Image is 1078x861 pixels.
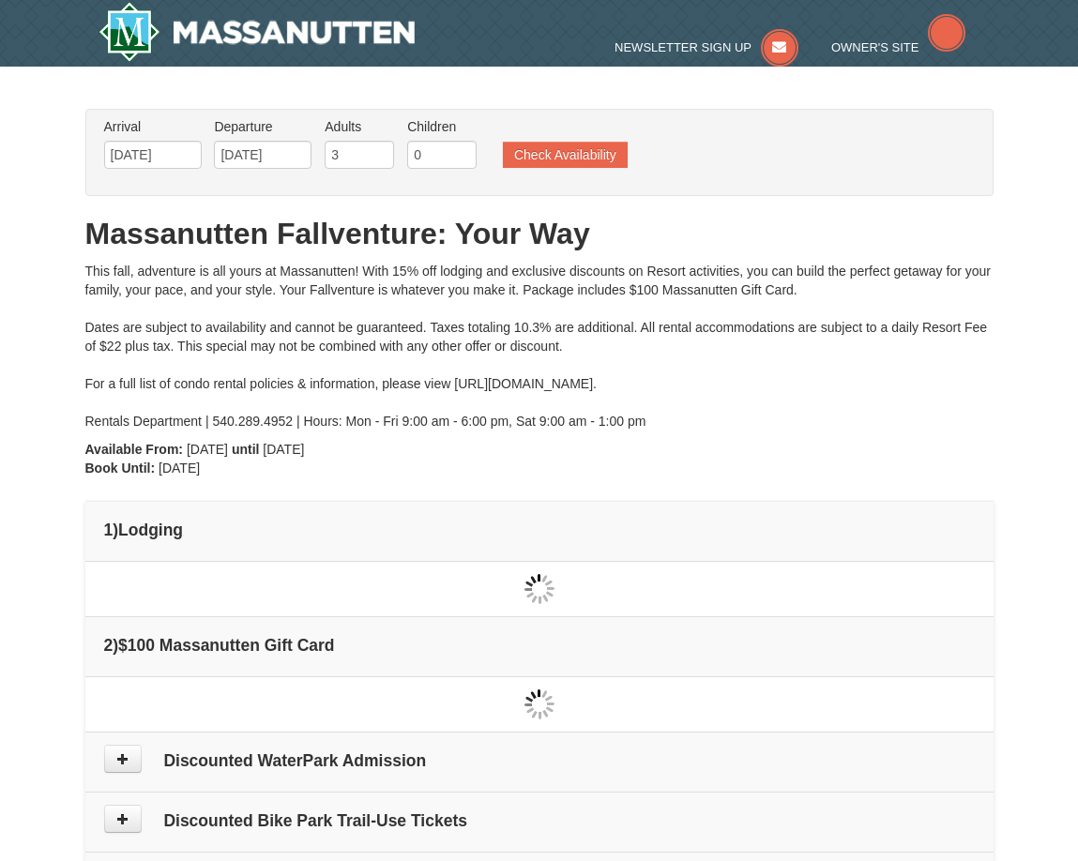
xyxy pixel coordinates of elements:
span: [DATE] [187,442,228,457]
span: [DATE] [263,442,304,457]
h4: 1 Lodging [104,521,975,539]
span: Owner's Site [831,40,919,54]
span: ) [113,521,118,539]
label: Arrival [104,117,202,136]
button: Check Availability [503,142,628,168]
h4: 2 $100 Massanutten Gift Card [104,636,975,655]
strong: until [232,442,260,457]
img: Massanutten Resort Logo [99,2,416,62]
strong: Available From: [85,442,184,457]
strong: Book Until: [85,461,156,476]
span: [DATE] [159,461,200,476]
h4: Discounted Bike Park Trail-Use Tickets [104,811,975,830]
h4: Discounted WaterPark Admission [104,751,975,770]
a: Newsletter Sign Up [615,40,798,54]
label: Departure [214,117,311,136]
span: Newsletter Sign Up [615,40,752,54]
div: This fall, adventure is all yours at Massanutten! With 15% off lodging and exclusive discounts on... [85,262,994,430]
label: Adults [325,117,394,136]
img: wait gif [524,689,554,719]
a: Massanutten Resort [99,2,416,62]
a: Owner's Site [831,40,966,54]
span: ) [113,636,118,655]
label: Children [407,117,477,136]
img: wait gif [524,574,554,604]
h1: Massanutten Fallventure: Your Way [85,215,994,252]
